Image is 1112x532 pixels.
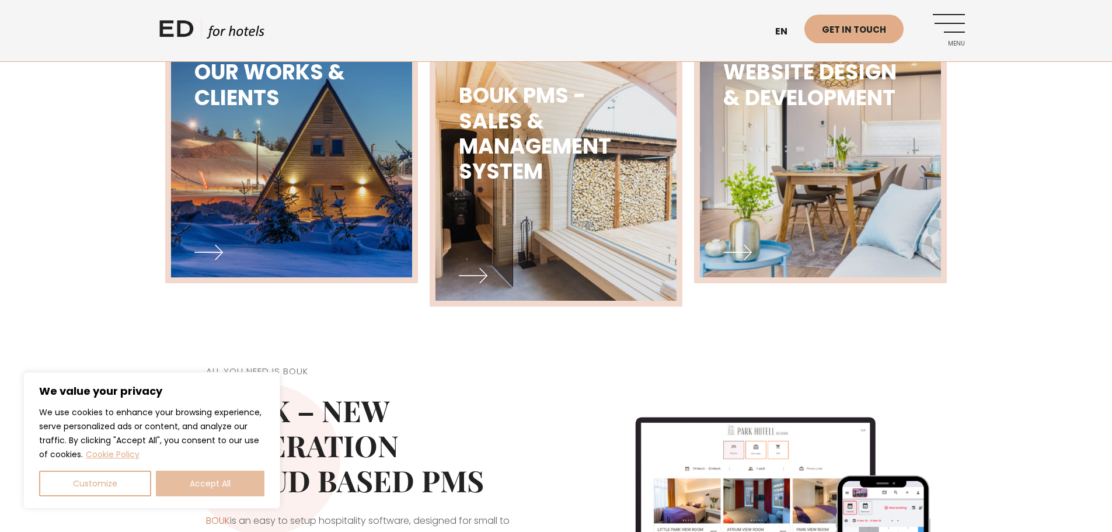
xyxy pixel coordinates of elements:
a: Menu [933,14,965,46]
a: en [769,18,804,46]
button: Accept All [156,471,264,496]
a: Our works & clients [165,30,418,283]
h5: ALL YOU NEED IS BOUK [206,365,510,378]
img: Screenshot-2024-12-03-at-09.55.39-500x500.png [171,36,412,277]
a: Cookie Policy [85,448,140,461]
span: Menu [933,40,965,47]
a: ED HOTELS [159,18,264,47]
a: BOUK PMS - sales & management system [430,54,682,307]
h2: BOUK – new generation cloud based PMS [206,393,510,498]
img: iglusaun-500x500.webp [435,60,677,301]
h3: WEBSITE DESIGN & DEVELOPMENT [723,60,918,110]
p: We value your privacy [39,384,264,398]
button: Customize [39,471,151,496]
a: WEBSITE DESIGN & DEVELOPMENT [694,30,947,283]
a: BOUK [206,514,230,527]
p: We use cookies to enhance your browsing experience, serve personalized ads or content, and analyz... [39,405,264,461]
img: maia_residents-500x500.jpeg [700,36,941,277]
a: Get in touch [804,15,904,43]
h3: BOUK PMS - sales & management system [459,83,653,184]
h3: Our works & clients [194,60,389,110]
